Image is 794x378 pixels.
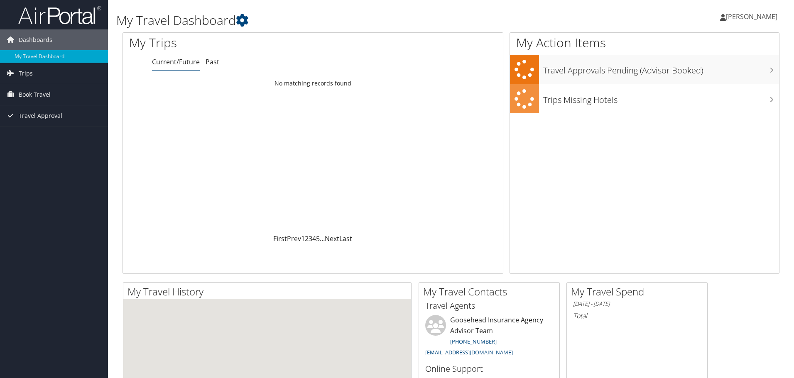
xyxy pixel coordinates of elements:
[726,12,777,21] span: [PERSON_NAME]
[312,234,316,243] a: 4
[316,234,320,243] a: 5
[301,234,305,243] a: 1
[19,29,52,50] span: Dashboards
[339,234,352,243] a: Last
[425,363,553,375] h3: Online Support
[18,5,101,25] img: airportal-logo.png
[450,338,497,345] a: [PHONE_NUMBER]
[425,300,553,312] h3: Travel Agents
[320,234,325,243] span: …
[543,90,779,106] h3: Trips Missing Hotels
[19,63,33,84] span: Trips
[543,61,779,76] h3: Travel Approvals Pending (Advisor Booked)
[206,57,219,66] a: Past
[273,234,287,243] a: First
[305,234,309,243] a: 2
[116,12,563,29] h1: My Travel Dashboard
[129,34,338,51] h1: My Trips
[287,234,301,243] a: Prev
[510,84,779,114] a: Trips Missing Hotels
[720,4,786,29] a: [PERSON_NAME]
[510,34,779,51] h1: My Action Items
[19,84,51,105] span: Book Travel
[573,311,701,320] h6: Total
[123,76,503,91] td: No matching records found
[573,300,701,308] h6: [DATE] - [DATE]
[425,349,513,356] a: [EMAIL_ADDRESS][DOMAIN_NAME]
[421,315,557,359] li: Goosehead Insurance Agency Advisor Team
[325,234,339,243] a: Next
[127,285,411,299] h2: My Travel History
[571,285,707,299] h2: My Travel Spend
[423,285,559,299] h2: My Travel Contacts
[152,57,200,66] a: Current/Future
[510,55,779,84] a: Travel Approvals Pending (Advisor Booked)
[19,105,62,126] span: Travel Approval
[309,234,312,243] a: 3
